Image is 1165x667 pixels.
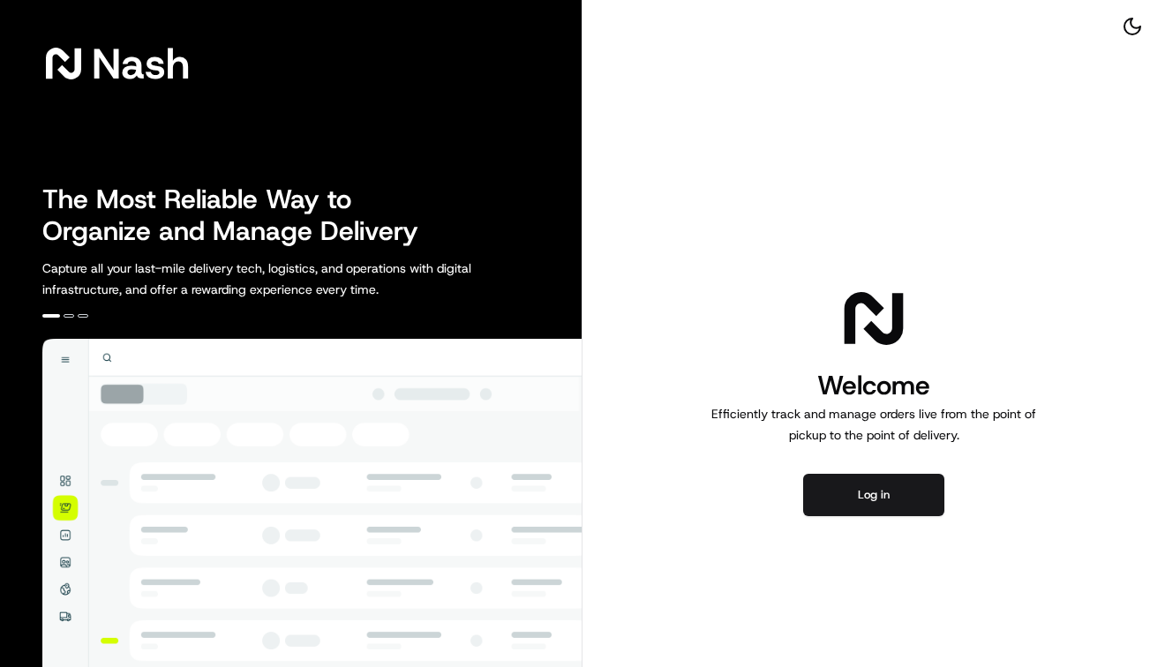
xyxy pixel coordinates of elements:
h2: The Most Reliable Way to Organize and Manage Delivery [42,184,438,247]
button: Log in [803,474,944,516]
h1: Welcome [704,368,1043,403]
p: Capture all your last-mile delivery tech, logistics, and operations with digital infrastructure, ... [42,258,551,300]
p: Efficiently track and manage orders live from the point of pickup to the point of delivery. [704,403,1043,446]
span: Nash [92,46,190,81]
